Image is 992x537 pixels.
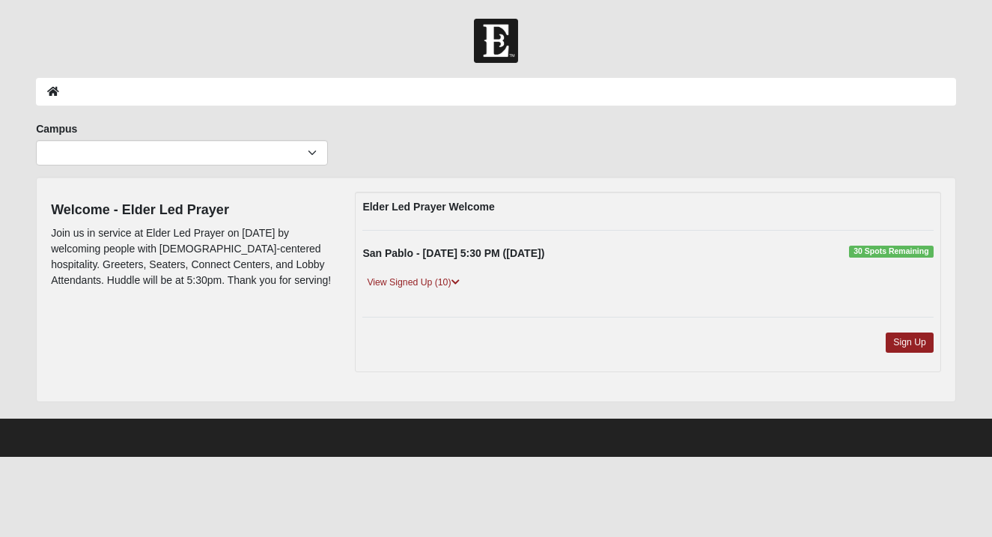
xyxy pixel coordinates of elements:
[474,19,518,63] img: Church of Eleven22 Logo
[886,333,934,353] a: Sign Up
[362,247,544,259] strong: San Pablo - [DATE] 5:30 PM ([DATE])
[849,246,934,258] span: 30 Spots Remaining
[362,275,463,291] a: View Signed Up (10)
[51,225,332,288] p: Join us in service at Elder Led Prayer on [DATE] by welcoming people with [DEMOGRAPHIC_DATA]-cent...
[51,202,332,219] h4: Welcome - Elder Led Prayer
[36,121,77,136] label: Campus
[362,201,494,213] strong: Elder Led Prayer Welcome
